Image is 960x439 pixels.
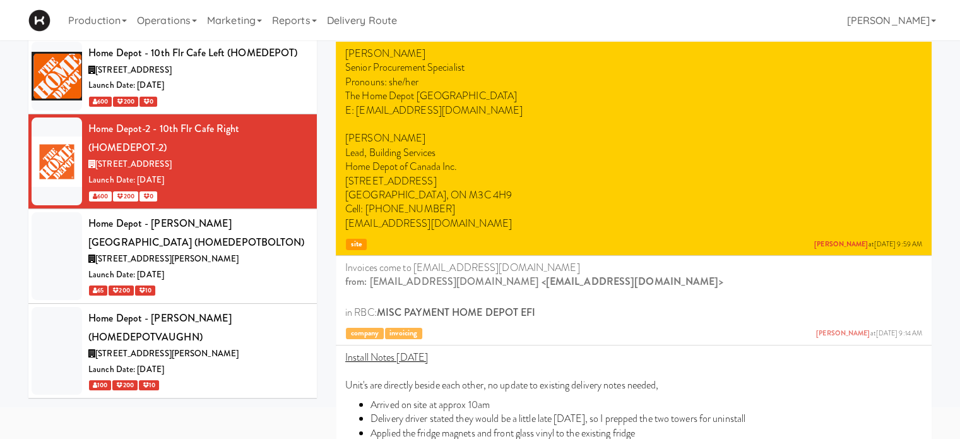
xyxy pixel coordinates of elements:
[88,78,307,93] div: Launch Date: [DATE]
[346,239,367,251] span: site
[345,350,428,364] u: Install Notes [DATE]
[95,64,172,76] span: [STREET_ADDRESS]
[377,305,536,320] strong: MISC PAYMENT HOME DEPOT EFI
[814,239,868,249] a: [PERSON_NAME]
[28,39,317,114] li: Home Depot - 10th Flr Cafe Left (HOMEDEPOT)[STREET_ADDRESS]Launch Date: [DATE] 600 200 0
[89,191,112,201] span: 600
[345,131,922,145] p: [PERSON_NAME]
[345,160,922,174] p: Home Depot of Canada Inc.
[346,328,384,340] span: company
[542,274,723,289] span: <[EMAIL_ADDRESS][DOMAIN_NAME]>
[95,347,239,359] span: [STREET_ADDRESS][PERSON_NAME]
[139,191,157,201] span: 0
[113,97,138,107] span: 200
[345,146,922,160] p: Lead, Building Services
[385,328,422,340] span: invoicing
[28,114,317,209] li: Home Depot-2 - 10th Flr Cafe Right (HOMEDEPOT-2)[STREET_ADDRESS]Launch Date: [DATE] 600 200 0
[88,362,307,378] div: Launch Date: [DATE]
[370,412,922,426] li: Delivery driver stated they would be a little late [DATE], so I prepped the two towers for uninstall
[95,158,172,170] span: [STREET_ADDRESS]
[345,188,922,202] p: [GEOGRAPHIC_DATA], ON M3C 4H9
[139,97,157,107] span: 0
[345,202,922,216] p: Cell: [PHONE_NUMBER]
[112,380,137,390] span: 200
[345,274,538,289] strong: from: [EMAIL_ADDRESS][DOMAIN_NAME]
[345,47,922,61] p: [PERSON_NAME]
[28,209,317,304] li: Home Depot - [PERSON_NAME][GEOGRAPHIC_DATA] (HOMEDEPOTBOLTON)[STREET_ADDRESS][PERSON_NAME]Launch ...
[88,214,307,251] div: Home Depot - [PERSON_NAME][GEOGRAPHIC_DATA] (HOMEDEPOTBOLTON)
[345,89,922,103] p: The Home Depot [GEOGRAPHIC_DATA]
[88,172,307,188] div: Launch Date: [DATE]
[28,9,50,32] img: Micromart
[345,378,922,392] p: Unit's are directly beside each other, no update to existing delivery notes needed,
[95,253,239,265] span: [STREET_ADDRESS][PERSON_NAME]
[814,240,922,250] span: at [DATE] 9:59 AM
[816,328,870,338] a: [PERSON_NAME]
[345,104,922,117] p: E: [EMAIL_ADDRESS][DOMAIN_NAME]
[113,191,138,201] span: 200
[89,286,107,296] span: 65
[89,380,111,390] span: 100
[88,309,307,346] div: Home Depot - [PERSON_NAME] (HOMEDEPOTVAUGHN)
[109,286,133,296] span: 200
[135,286,155,296] span: 10
[88,119,307,157] div: Home Depot-2 - 10th Flr Cafe Right (HOMEDEPOT-2)
[345,306,922,320] p: in RBC:
[345,61,922,75] p: Senior Procurement Specialist
[89,97,112,107] span: 600
[816,329,922,339] span: at [DATE] 9:14 AM
[88,44,307,63] div: Home Depot - 10th Flr Cafe Left (HOMEDEPOT)
[345,174,922,188] p: [STREET_ADDRESS]
[345,217,922,231] p: [EMAIL_ADDRESS][DOMAIN_NAME]
[88,267,307,283] div: Launch Date: [DATE]
[345,75,922,89] p: Pronouns: she/her
[345,261,922,275] p: Invoices come to [EMAIL_ADDRESS][DOMAIN_NAME]
[139,380,159,390] span: 10
[28,304,317,398] li: Home Depot - [PERSON_NAME] (HOMEDEPOTVAUGHN)[STREET_ADDRESS][PERSON_NAME]Launch Date: [DATE] 100 ...
[370,398,922,412] li: Arrived on site at approx 10am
